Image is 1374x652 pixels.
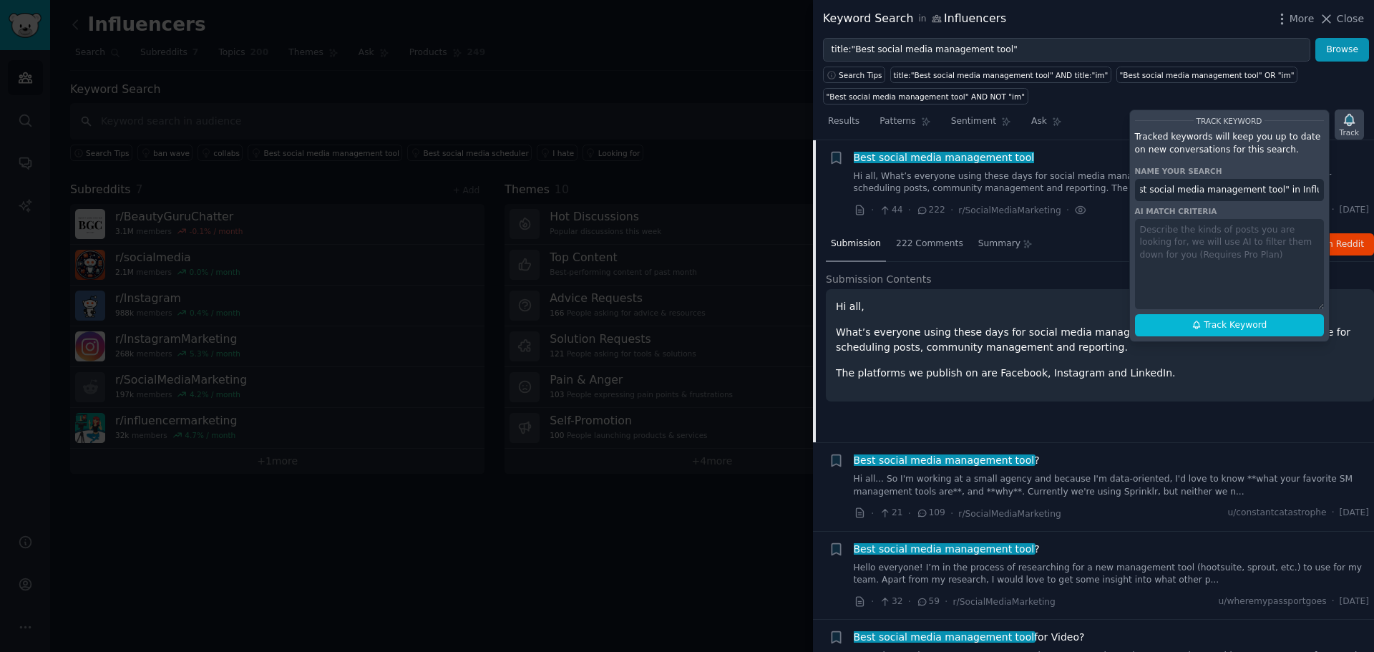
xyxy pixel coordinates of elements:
[871,594,874,609] span: ·
[950,506,953,521] span: ·
[1135,166,1324,176] div: Name your search
[1337,11,1364,26] span: Close
[908,594,911,609] span: ·
[1119,70,1294,80] div: "Best social media management tool" OR "im"
[1335,110,1364,140] button: Track
[836,325,1364,355] p: What’s everyone using these days for social media management? I’m looking for something to use fo...
[946,110,1016,140] a: Sentiment
[823,10,1006,28] div: Keyword Search Influencers
[951,115,996,128] span: Sentiment
[836,299,1364,314] p: Hi all,
[1275,11,1315,26] button: More
[854,453,1040,468] span: ?
[854,630,1085,645] span: for Video?
[852,543,1036,555] span: Best social media management tool
[896,238,963,250] span: 222 Comments
[826,272,932,287] span: Submission Contents
[894,70,1109,80] div: title:"Best social media management tool" AND title:"im"
[1340,127,1359,137] div: Track
[916,204,945,217] span: 222
[879,595,902,608] span: 32
[854,562,1370,587] a: Hello everyone! I’m in the process of researching for a new management tool (hootsuite, sprout, e...
[854,170,1370,195] a: Hi all, What’s everyone using these days for social media management? I’m looking for something t...
[854,542,1040,557] a: Best social media management tool?
[839,70,882,80] span: Search Tips
[828,115,859,128] span: Results
[823,67,885,83] button: Search Tips
[1116,67,1297,83] a: "Best social media management tool" OR "im"
[1298,238,1364,251] span: Reply
[958,509,1061,519] span: r/SocialMediaMarketing
[916,595,940,608] span: 59
[871,203,874,218] span: ·
[1322,239,1364,249] span: on Reddit
[854,453,1040,468] a: Best social media management tool?
[854,150,1035,165] a: Best social media management tool
[854,542,1040,557] span: ?
[890,67,1111,83] a: title:"Best social media management tool" AND title:"im"
[871,506,874,521] span: ·
[852,454,1036,466] span: Best social media management tool
[879,507,902,520] span: 21
[1227,507,1326,520] span: u/constantcatastrophe
[1135,131,1324,156] p: Tracked keywords will keep you up to date on new conversations for this search.
[1319,11,1364,26] button: Close
[1332,507,1335,520] span: ·
[1340,507,1369,520] span: [DATE]
[1219,595,1327,608] span: u/wheremypassportgoes
[1135,314,1324,337] button: Track Keyword
[918,13,926,26] span: in
[1031,115,1047,128] span: Ask
[823,38,1310,62] input: Try a keyword related to your business
[827,92,1025,102] div: "Best social media management tool" AND NOT "im"
[950,203,953,218] span: ·
[1340,595,1369,608] span: [DATE]
[1135,206,1324,216] div: AI match criteria
[1332,204,1335,217] span: ·
[852,152,1036,163] span: Best social media management tool
[823,88,1028,104] a: "Best social media management tool" AND NOT "im"
[879,204,902,217] span: 44
[1340,204,1369,217] span: [DATE]
[854,473,1370,498] a: Hi all... So I'm working at a small agency and because I'm data-oriented, I'd love to know **what...
[916,507,945,520] span: 109
[1290,11,1315,26] span: More
[1197,117,1262,125] span: Track Keyword
[854,630,1085,645] a: Best social media management toolfor Video?
[1135,179,1324,202] input: Name this search
[823,110,864,140] a: Results
[1204,319,1267,332] span: Track Keyword
[852,631,1036,643] span: Best social media management tool
[836,366,1364,381] p: The platforms we publish on are Facebook, Instagram and LinkedIn.
[1066,203,1069,218] span: ·
[880,115,915,128] span: Patterns
[978,238,1020,250] span: Summary
[1026,110,1067,140] a: Ask
[1315,38,1369,62] button: Browse
[953,597,1056,607] span: r/SocialMediaMarketing
[1332,595,1335,608] span: ·
[908,203,911,218] span: ·
[831,238,881,250] span: Submission
[958,205,1061,215] span: r/SocialMediaMarketing
[874,110,935,140] a: Patterns
[945,594,947,609] span: ·
[908,506,911,521] span: ·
